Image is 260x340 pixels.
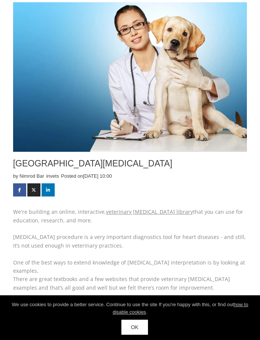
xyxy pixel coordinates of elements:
[6,301,254,320] div: We use cookies to provide a better service. Continue to use the site If you're happy with this, o...
[13,275,247,292] p: There are great textbooks and a few websites that provide veterinary [MEDICAL_DATA] examples and ...
[13,2,247,152] img: Veterinary ECG Library
[121,320,148,335] a: OK
[46,173,60,179] span: in
[13,258,247,275] p: One of the best ways to extend knowledge of [MEDICAL_DATA] interpretation is by looking at examples.
[19,173,44,180] a: Nimrod Bar
[13,159,247,169] h1: [GEOGRAPHIC_DATA][MEDICAL_DATA]
[50,173,59,180] a: vets
[106,208,193,215] a: veterinary [MEDICAL_DATA] library
[13,208,247,225] p: We're building an online, interactive, that you can use for education, research, and more.
[13,173,46,179] span: by
[13,233,247,250] p: [MEDICAL_DATA] procedure is a very important diagnostics tool for heart diseases - and still, it’...
[61,173,112,179] span: Posted on
[83,173,112,180] p: [DATE] 10:00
